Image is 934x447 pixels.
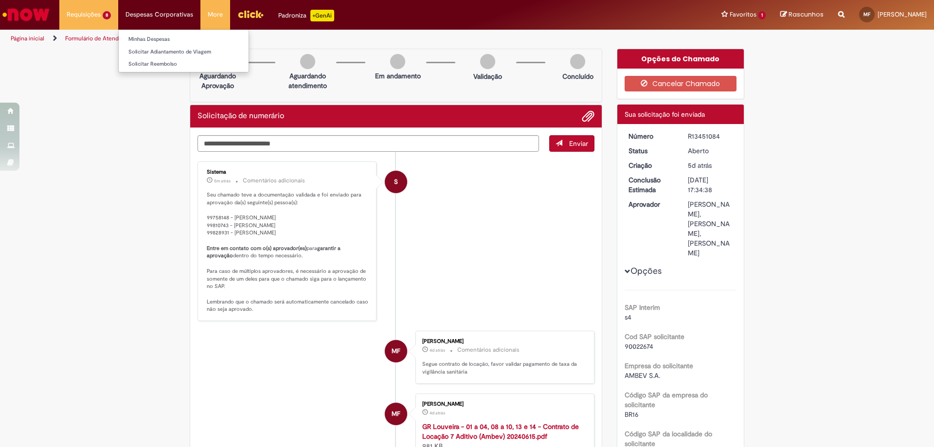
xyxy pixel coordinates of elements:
a: Solicitar Adiantamento de Viagem [119,47,249,57]
p: Segue contrato de locação, favor validar pagamento de taxa da vigilância sanitária [422,360,584,375]
dt: Aprovador [621,199,681,209]
span: 5d atrás [688,161,712,170]
p: Em andamento [375,71,421,81]
span: 90022674 [625,342,653,351]
span: 8 [103,11,111,19]
span: AMBEV S.A. [625,371,660,380]
dt: Status [621,146,681,156]
small: Comentários adicionais [243,177,305,185]
div: Sistema [207,169,369,175]
time: 27/08/2025 09:34:35 [688,161,712,170]
span: BR16 [625,410,639,419]
button: Cancelar Chamado [625,76,737,91]
dt: Criação [621,161,681,170]
span: MF [392,402,400,426]
img: img-circle-grey.png [390,54,405,69]
a: Solicitar Reembolso [119,59,249,70]
b: Empresa do solicitante [625,361,693,370]
div: [PERSON_NAME], [PERSON_NAME], [PERSON_NAME] [688,199,733,258]
div: Maria De Farias [385,340,407,362]
ul: Despesas Corporativas [118,29,249,72]
div: System [385,171,407,193]
span: s4 [625,313,631,322]
span: 4d atrás [430,347,445,353]
img: ServiceNow [1,5,51,24]
div: Maria De Farias [385,403,407,425]
span: MF [392,340,400,363]
div: 27/08/2025 09:34:35 [688,161,733,170]
a: Formulário de Atendimento [65,35,137,42]
a: Rascunhos [780,10,824,19]
span: Enviar [569,139,588,148]
textarea: Digite sua mensagem aqui... [198,135,539,152]
span: Despesas Corporativas [126,10,193,19]
button: Adicionar anexos [582,110,594,123]
b: Cod SAP solicitante [625,332,684,341]
div: [PERSON_NAME] [422,401,584,407]
p: Seu chamado teve a documentação validada e foi enviado para aprovação da(s) seguinte(s) pessoa(s)... [207,191,369,313]
span: 5m atrás [214,178,231,184]
p: Aguardando Aprovação [194,71,241,90]
span: Favoritos [730,10,756,19]
span: MF [863,11,870,18]
span: Requisições [67,10,101,19]
img: click_logo_yellow_360x200.png [237,7,264,21]
div: R13451084 [688,131,733,141]
span: Sua solicitação foi enviada [625,110,705,119]
h2: Solicitação de numerário Histórico de tíquete [198,112,284,121]
ul: Trilhas de página [7,30,615,48]
a: Minhas Despesas [119,34,249,45]
b: Código SAP da empresa do solicitante [625,391,708,409]
span: 4d atrás [430,410,445,416]
p: +GenAi [310,10,334,21]
button: Enviar [549,135,594,152]
small: Comentários adicionais [457,346,520,354]
p: Concluído [562,72,593,81]
p: Aguardando atendimento [284,71,331,90]
time: 28/08/2025 16:08:37 [430,410,445,416]
div: Opções do Chamado [617,49,744,69]
span: S [394,170,398,194]
span: Rascunhos [789,10,824,19]
b: garantir a aprovação [207,245,342,260]
a: Página inicial [11,35,44,42]
time: 28/08/2025 16:09:39 [430,347,445,353]
div: Padroniza [278,10,334,21]
b: SAP Interim [625,303,660,312]
div: [PERSON_NAME] [422,339,584,344]
span: [PERSON_NAME] [878,10,927,18]
div: Aberto [688,146,733,156]
span: More [208,10,223,19]
img: img-circle-grey.png [480,54,495,69]
img: img-circle-grey.png [300,54,315,69]
b: Entre em contato com o(s) aprovador(es) [207,245,306,252]
p: Validação [473,72,502,81]
span: 1 [758,11,766,19]
dt: Conclusão Estimada [621,175,681,195]
dt: Número [621,131,681,141]
div: [DATE] 17:34:38 [688,175,733,195]
a: GR Louveira - 01 a 04, 08 a 10, 13 e 14 - Contrato de Locação 7 Aditivo (Ambev) 20240615.pdf [422,422,579,441]
time: 01/09/2025 08:38:51 [214,178,231,184]
img: img-circle-grey.png [570,54,585,69]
